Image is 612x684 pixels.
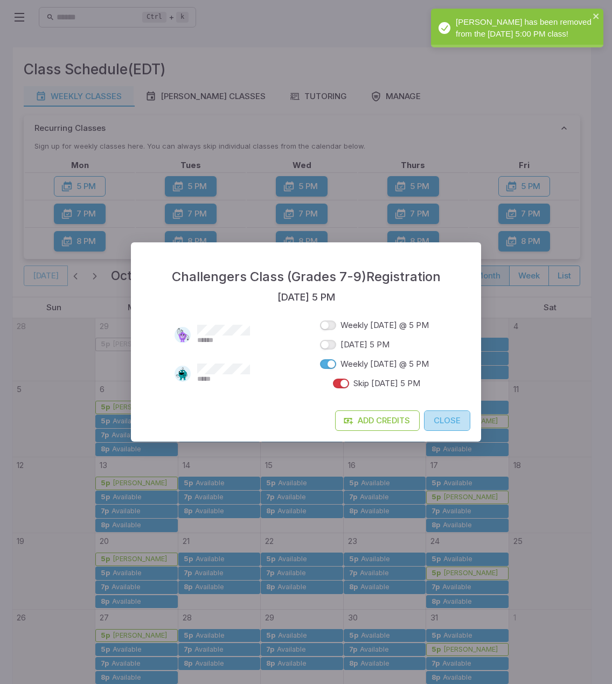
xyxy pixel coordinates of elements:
span: Skip [DATE] 5 PM [353,378,420,389]
img: pentagon.svg [175,327,191,343]
span: [DATE] 5 PM [340,339,390,351]
h2: Challengers Class (Grades 7-9) Registration [131,242,481,296]
h5: [DATE] 5 PM [277,290,335,305]
a: Add Credits [335,410,420,431]
button: Close [424,410,470,431]
span: Weekly [DATE] @ 5 PM [340,358,429,370]
div: [PERSON_NAME] has been removed from the [DATE] 5:00 PM class! [431,9,603,47]
span: Weekly [DATE] @ 5 PM [340,319,429,331]
img: octagon.svg [175,366,191,382]
button: close [593,12,600,22]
